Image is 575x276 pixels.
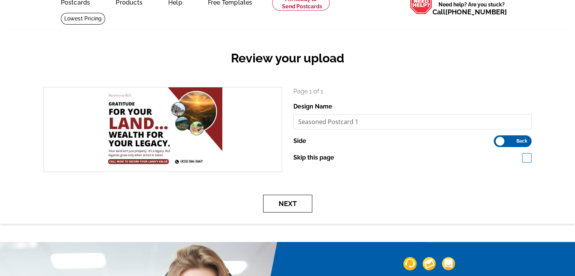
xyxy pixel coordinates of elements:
[516,139,527,143] span: Back
[293,114,532,129] input: File Name
[38,51,537,65] h2: Review your upload
[293,87,532,96] p: Page 1 of 1
[293,136,306,146] label: Side
[403,257,417,270] img: support-img-1.png
[293,153,334,162] label: Skip this page
[432,8,507,16] span: Call
[293,102,332,111] label: Design Name
[423,257,436,270] img: support-img-2.png
[442,257,455,270] img: support-img-3_1.png
[445,8,507,16] a: [PHONE_NUMBER]
[432,1,511,16] span: Need help? Are you stuck?
[263,195,312,212] button: Next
